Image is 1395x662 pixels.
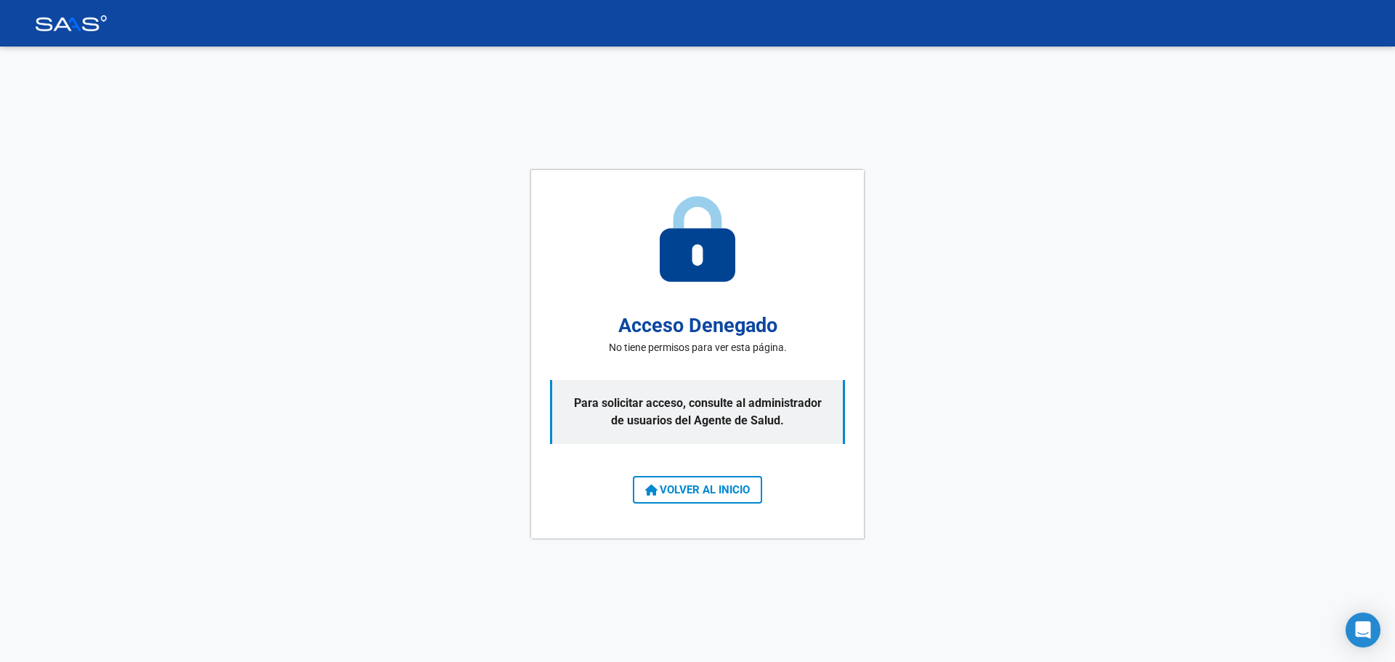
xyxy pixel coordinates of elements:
p: Para solicitar acceso, consulte al administrador de usuarios del Agente de Salud. [550,380,845,444]
span: VOLVER AL INICIO [645,483,750,496]
img: Logo SAAS [35,15,108,31]
h2: Acceso Denegado [618,311,777,341]
button: VOLVER AL INICIO [633,476,762,504]
img: access-denied [660,196,735,282]
div: Open Intercom Messenger [1346,613,1380,647]
p: No tiene permisos para ver esta página. [609,340,787,355]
